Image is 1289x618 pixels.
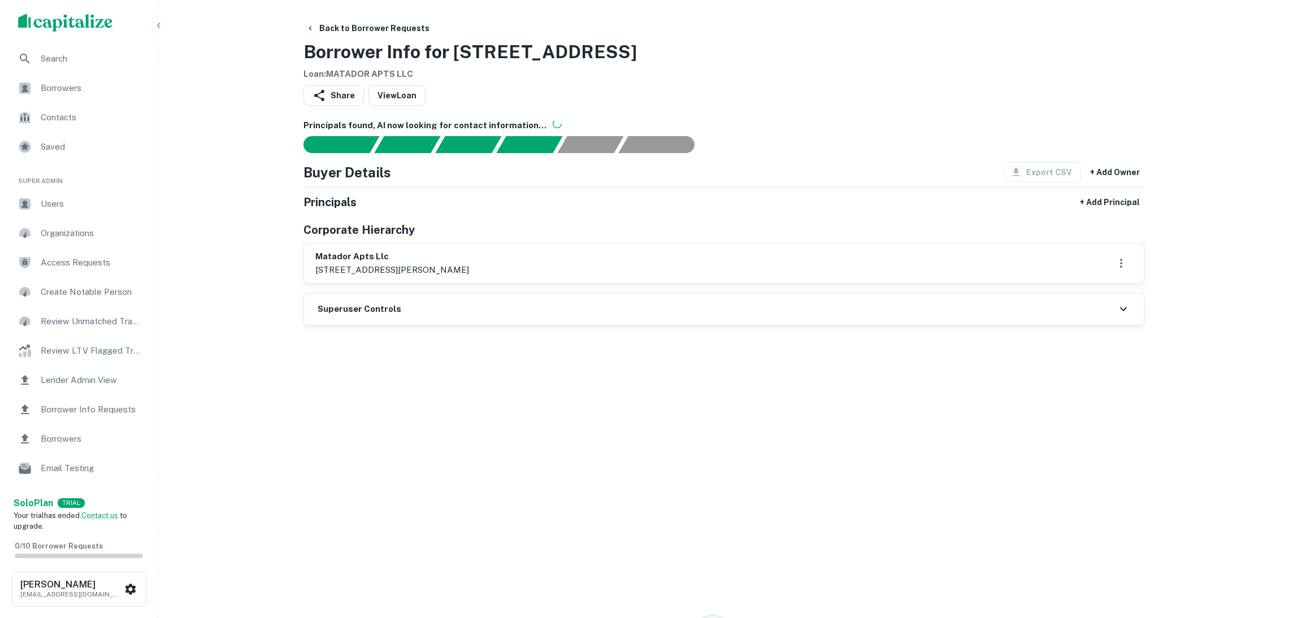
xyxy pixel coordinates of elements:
[1086,162,1144,182] button: + Add Owner
[303,68,637,81] h6: Loan : MATADOR APTS LLC
[435,136,501,153] div: Documents found, AI parsing details...
[9,133,149,160] a: Saved
[41,432,142,446] span: Borrowers
[41,52,142,66] span: Search
[9,455,149,482] a: Email Testing
[368,85,426,106] a: ViewLoan
[303,38,637,66] h3: Borrower Info for [STREET_ADDRESS]
[9,308,149,335] a: Review Unmatched Transactions
[9,396,149,423] a: Borrower Info Requests
[41,315,142,328] span: Review Unmatched Transactions
[9,484,149,511] a: Email Analytics
[301,18,434,38] button: Back to Borrower Requests
[41,373,142,387] span: Lender Admin View
[9,220,149,247] a: Organizations
[9,104,149,131] a: Contacts
[41,111,142,124] span: Contacts
[9,249,149,276] a: Access Requests
[303,119,1144,132] h6: Principals found, AI now looking for contact information...
[9,278,149,306] a: Create Notable Person
[15,542,103,550] span: 0 / 10 Borrower Requests
[303,162,391,182] h4: Buyer Details
[9,75,149,102] a: Borrowers
[41,403,142,416] span: Borrower Info Requests
[9,367,149,394] a: Lender Admin View
[303,194,357,211] h5: Principals
[9,45,149,72] a: Search
[11,572,146,607] button: [PERSON_NAME][EMAIL_ADDRESS][DOMAIN_NAME]
[9,337,149,364] a: Review LTV Flagged Transactions
[41,256,142,269] span: Access Requests
[41,285,142,299] span: Create Notable Person
[9,190,149,217] a: Users
[1075,192,1144,212] button: + Add Principal
[41,462,142,475] span: Email Testing
[81,511,118,520] a: Contact us
[557,136,623,153] div: Principals found, still searching for contact information. This may take time...
[41,140,142,154] span: Saved
[20,580,122,589] h6: [PERSON_NAME]
[41,227,142,240] span: Organizations
[315,263,469,277] p: [STREET_ADDRESS][PERSON_NAME]
[9,163,149,190] li: Super Admin
[41,81,142,95] span: Borrowers
[315,250,469,263] h6: matador apts llc
[41,197,142,211] span: Users
[20,589,122,599] p: [EMAIL_ADDRESS][DOMAIN_NAME]
[58,498,85,508] div: TRIAL
[619,136,708,153] div: AI fulfillment process complete.
[318,303,401,316] h6: Superuser Controls
[496,136,562,153] div: Principals found, AI now looking for contact information...
[41,344,142,358] span: Review LTV Flagged Transactions
[374,136,440,153] div: Your request is received and processing...
[14,498,53,508] strong: Solo Plan
[303,221,415,238] h5: Corporate Hierarchy
[18,14,113,32] img: capitalize-logo.png
[9,425,149,452] a: Borrowers
[14,511,127,531] span: Your trial has ended. to upgrade.
[303,85,364,106] button: Share
[1232,528,1289,582] iframe: Chat Widget
[14,497,53,510] a: SoloPlan
[290,136,375,153] div: Sending borrower request to AI...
